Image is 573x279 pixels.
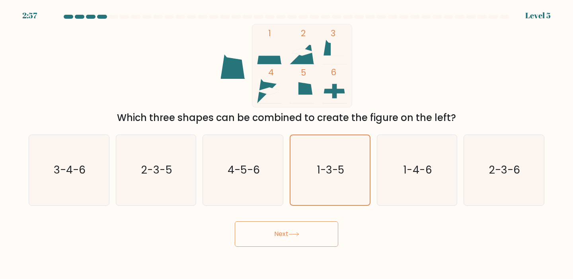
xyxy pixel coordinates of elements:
[301,66,306,79] tspan: 5
[235,221,338,247] button: Next
[268,66,274,79] tspan: 4
[331,27,336,39] tspan: 3
[525,10,551,21] div: Level 5
[317,163,344,177] text: 1-3-5
[228,163,260,178] text: 4-5-6
[54,163,86,178] text: 3-4-6
[301,27,306,39] tspan: 2
[331,66,337,79] tspan: 6
[403,163,432,178] text: 1-4-6
[268,27,271,39] tspan: 1
[22,10,37,21] div: 2:57
[141,163,172,178] text: 2-3-5
[33,111,540,125] div: Which three shapes can be combined to create the figure on the left?
[489,163,520,178] text: 2-3-6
